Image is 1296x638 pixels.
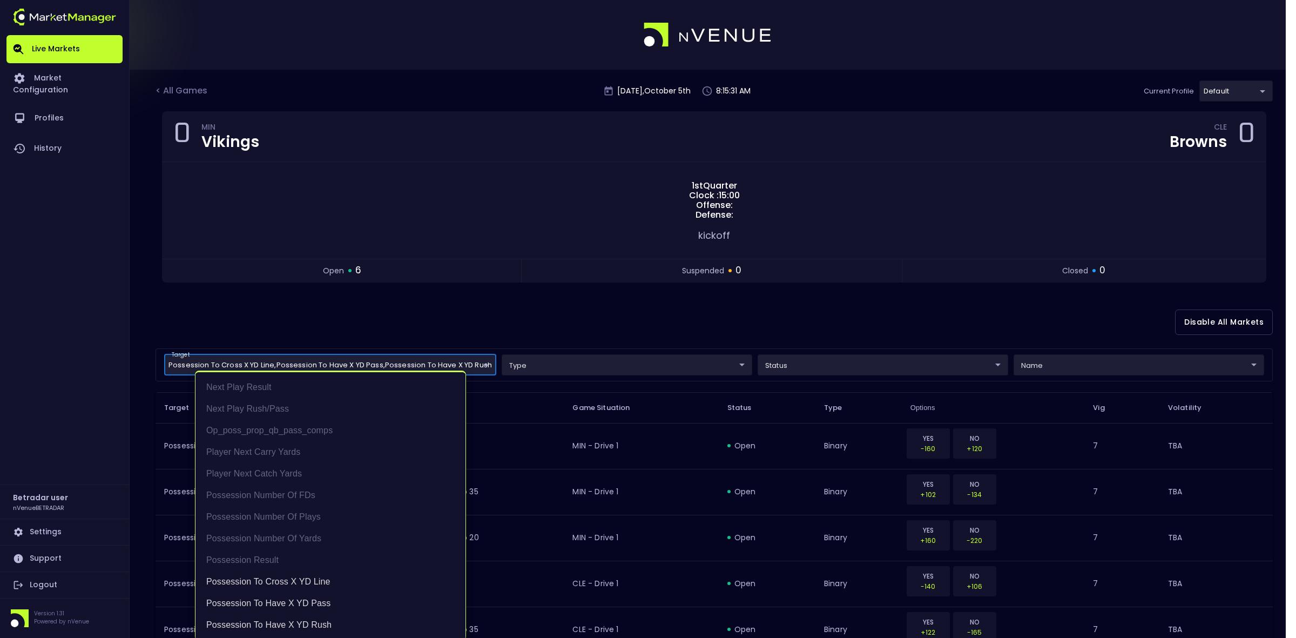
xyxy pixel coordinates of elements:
[195,571,465,593] li: Possession to Cross X YD Line
[195,441,465,463] li: Player Next Carry Yards
[195,398,465,420] li: Next Play Rush/Pass
[195,377,465,398] li: Next Play Result
[195,528,465,549] li: Possession Number of Yards
[195,463,465,485] li: Player Next Catch Yards
[195,593,465,614] li: Possession to Have X YD Pass
[195,614,465,636] li: Possession to Have X YD Rush
[195,506,465,528] li: Possession Number of Plays
[195,485,465,506] li: Possession Number of FDs
[195,549,465,571] li: Possession Result
[195,420,465,441] li: op_poss_prop_qb_pass_comps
